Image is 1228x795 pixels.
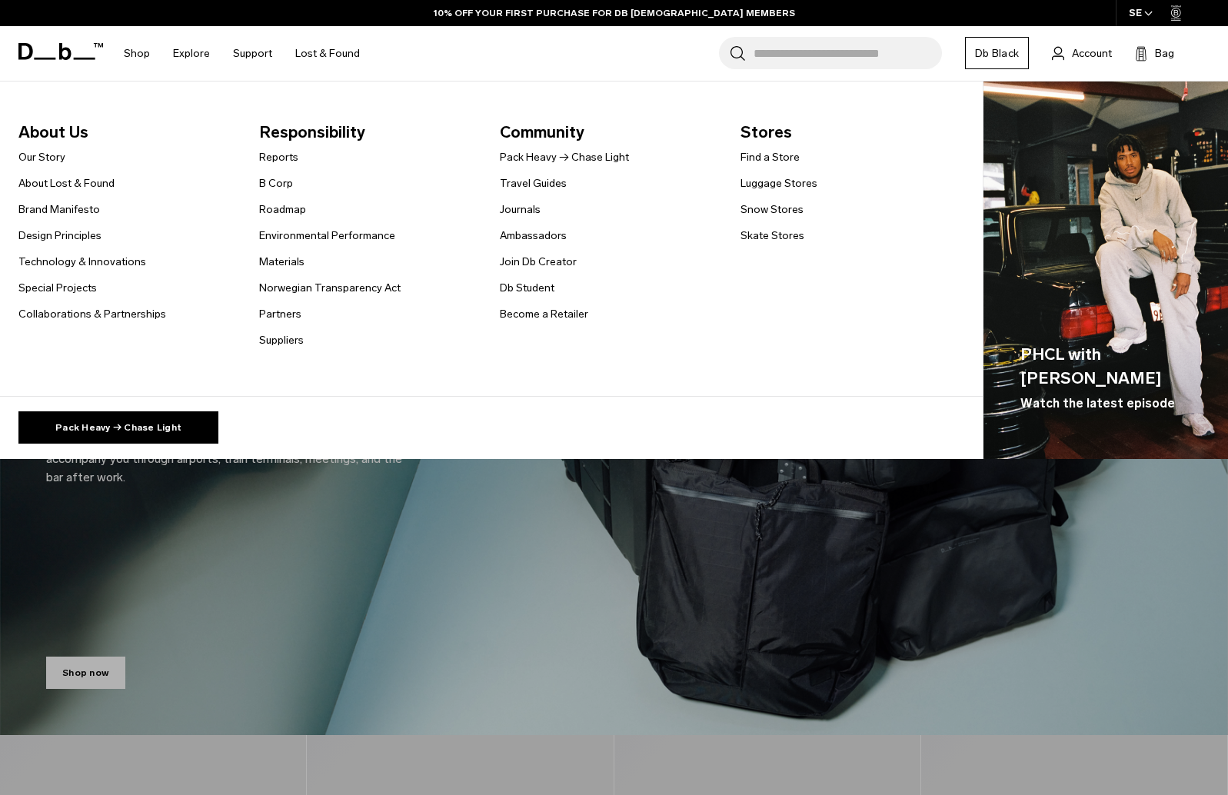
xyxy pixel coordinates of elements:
[18,201,100,218] a: Brand Manifesto
[500,254,577,270] a: Join Db Creator
[740,201,804,218] a: Snow Stores
[259,254,305,270] a: Materials
[18,280,97,296] a: Special Projects
[1020,342,1191,391] span: PHCL with [PERSON_NAME]
[295,26,360,81] a: Lost & Found
[434,6,795,20] a: 10% OFF YOUR FIRST PURCHASE FOR DB [DEMOGRAPHIC_DATA] MEMBERS
[259,149,298,165] a: Reports
[983,81,1228,459] img: Db
[1020,394,1175,413] span: Watch the latest episode
[18,228,102,244] a: Design Principles
[740,228,804,244] a: Skate Stores
[500,120,716,145] span: Community
[259,280,401,296] a: Norwegian Transparency Act
[1155,45,1174,62] span: Bag
[18,175,115,191] a: About Lost & Found
[983,81,1228,459] a: PHCL with [PERSON_NAME] Watch the latest episode Db
[1072,45,1112,62] span: Account
[740,175,817,191] a: Luggage Stores
[1052,44,1112,62] a: Account
[18,149,65,165] a: Our Story
[124,26,150,81] a: Shop
[500,149,629,165] a: Pack Heavy → Chase Light
[259,228,395,244] a: Environmental Performance
[500,228,567,244] a: Ambassadors
[259,120,475,145] span: Responsibility
[18,120,235,145] span: About Us
[740,120,957,145] span: Stores
[500,306,588,322] a: Become a Retailer
[233,26,272,81] a: Support
[500,280,554,296] a: Db Student
[965,37,1029,69] a: Db Black
[18,306,166,322] a: Collaborations & Partnerships
[500,201,541,218] a: Journals
[18,411,218,444] a: Pack Heavy → Chase Light
[259,201,306,218] a: Roadmap
[18,254,146,270] a: Technology & Innovations
[740,149,800,165] a: Find a Store
[259,306,301,322] a: Partners
[500,175,567,191] a: Travel Guides
[173,26,210,81] a: Explore
[259,332,304,348] a: Suppliers
[112,26,371,81] nav: Main Navigation
[1135,44,1174,62] button: Bag
[259,175,293,191] a: B Corp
